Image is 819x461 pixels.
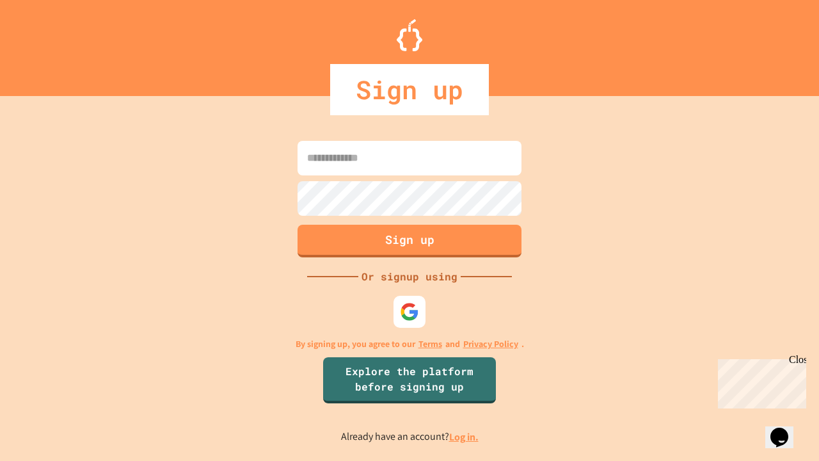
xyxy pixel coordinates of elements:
[463,337,518,351] a: Privacy Policy
[400,302,419,321] img: google-icon.svg
[298,225,521,257] button: Sign up
[449,430,479,444] a: Log in.
[358,269,461,284] div: Or signup using
[397,19,422,51] img: Logo.svg
[330,64,489,115] div: Sign up
[713,354,806,408] iframe: chat widget
[765,410,806,448] iframe: chat widget
[418,337,442,351] a: Terms
[5,5,88,81] div: Chat with us now!Close
[323,357,496,403] a: Explore the platform before signing up
[296,337,524,351] p: By signing up, you agree to our and .
[341,429,479,445] p: Already have an account?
